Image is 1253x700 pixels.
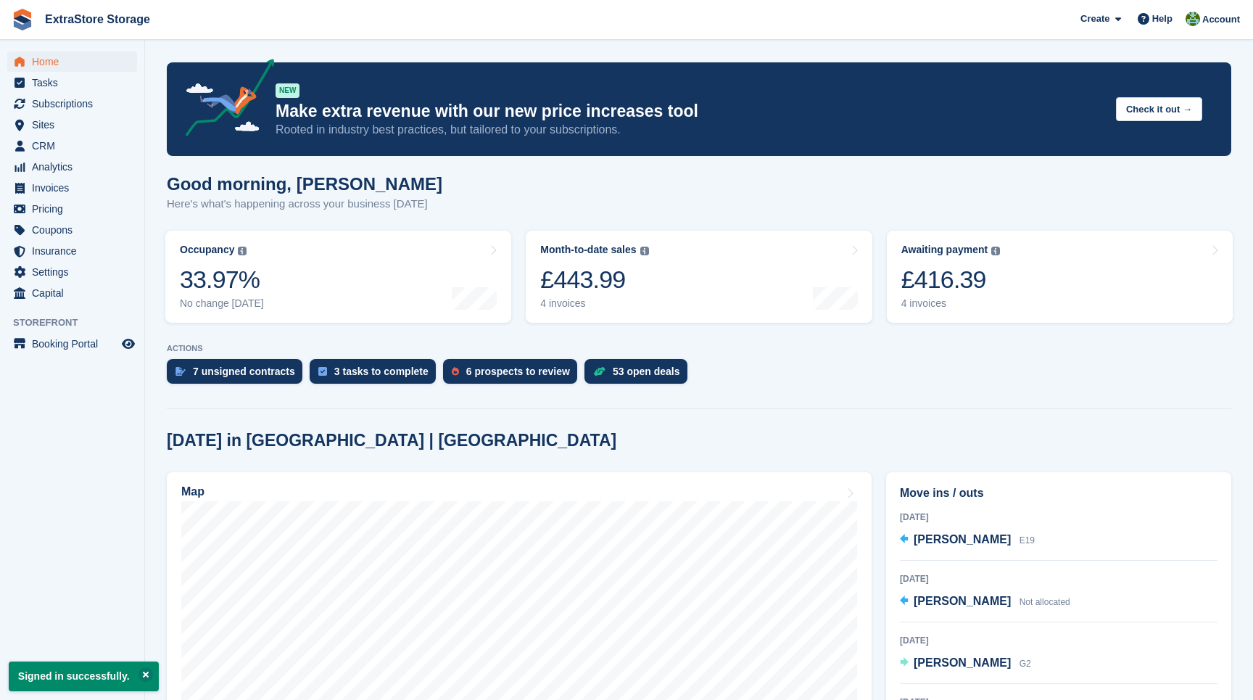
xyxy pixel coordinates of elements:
[167,174,442,194] h1: Good morning, [PERSON_NAME]
[167,431,616,450] h2: [DATE] in [GEOGRAPHIC_DATA] | [GEOGRAPHIC_DATA]
[7,220,137,240] a: menu
[900,634,1217,647] div: [DATE]
[901,244,988,256] div: Awaiting payment
[1202,12,1240,27] span: Account
[1020,597,1070,607] span: Not allocated
[32,262,119,282] span: Settings
[900,654,1031,673] a: [PERSON_NAME] G2
[7,241,137,261] a: menu
[526,231,872,323] a: Month-to-date sales £443.99 4 invoices
[1080,12,1109,26] span: Create
[32,199,119,219] span: Pricing
[7,283,137,303] a: menu
[167,196,442,213] p: Here's what's happening across your business [DATE]
[466,366,570,377] div: 6 prospects to review
[32,220,119,240] span: Coupons
[914,595,1011,607] span: [PERSON_NAME]
[32,283,119,303] span: Capital
[318,367,327,376] img: task-75834270c22a3079a89374b754ae025e5fb1db73e45f91037f5363f120a921f8.svg
[1020,535,1035,545] span: E19
[32,334,119,354] span: Booking Portal
[7,262,137,282] a: menu
[180,297,264,310] div: No change [DATE]
[32,73,119,93] span: Tasks
[238,247,247,255] img: icon-info-grey-7440780725fd019a000dd9b08b2336e03edf1995a4989e88bcd33f0948082b44.svg
[443,359,584,391] a: 6 prospects to review
[310,359,443,391] a: 3 tasks to complete
[32,157,119,177] span: Analytics
[167,344,1231,353] p: ACTIONS
[7,136,137,156] a: menu
[276,101,1104,122] p: Make extra revenue with our new price increases tool
[1186,12,1200,26] img: Jill Leckie
[13,316,144,330] span: Storefront
[901,297,1001,310] div: 4 invoices
[32,115,119,135] span: Sites
[540,244,636,256] div: Month-to-date sales
[1116,97,1202,121] button: Check it out →
[167,359,310,391] a: 7 unsigned contracts
[39,7,156,31] a: ExtraStore Storage
[452,367,459,376] img: prospect-51fa495bee0391a8d652442698ab0144808aea92771e9ea1ae160a38d050c398.svg
[584,359,695,391] a: 53 open deals
[7,94,137,114] a: menu
[900,485,1217,502] h2: Move ins / outs
[991,247,1000,255] img: icon-info-grey-7440780725fd019a000dd9b08b2336e03edf1995a4989e88bcd33f0948082b44.svg
[120,335,137,353] a: Preview store
[7,52,137,72] a: menu
[613,366,680,377] div: 53 open deals
[593,366,605,376] img: deal-1b604bf984904fb50ccaf53a9ad4b4a5d6e5aea283cecdc64d6e3604feb123c2.svg
[640,247,649,255] img: icon-info-grey-7440780725fd019a000dd9b08b2336e03edf1995a4989e88bcd33f0948082b44.svg
[165,231,511,323] a: Occupancy 33.97% No change [DATE]
[276,122,1104,138] p: Rooted in industry best practices, but tailored to your subscriptions.
[32,241,119,261] span: Insurance
[7,199,137,219] a: menu
[7,157,137,177] a: menu
[181,485,204,498] h2: Map
[900,572,1217,585] div: [DATE]
[901,265,1001,295] div: £416.39
[900,531,1035,550] a: [PERSON_NAME] E19
[914,533,1011,545] span: [PERSON_NAME]
[334,366,429,377] div: 3 tasks to complete
[540,297,648,310] div: 4 invoices
[180,265,264,295] div: 33.97%
[173,59,275,141] img: price-adjustments-announcement-icon-8257ccfd72463d97f412b2fc003d46551f7dbcb40ab6d574587a9cd5c0d94...
[7,73,137,93] a: menu
[1020,659,1031,669] span: G2
[193,366,295,377] div: 7 unsigned contracts
[32,94,119,114] span: Subscriptions
[1152,12,1173,26] span: Help
[9,662,159,691] p: Signed in successfully.
[32,178,119,198] span: Invoices
[900,593,1070,612] a: [PERSON_NAME] Not allocated
[32,52,119,72] span: Home
[7,115,137,135] a: menu
[32,136,119,156] span: CRM
[175,367,186,376] img: contract_signature_icon-13c848040528278c33f63329250d36e43548de30e8caae1d1a13099fd9432cc5.svg
[887,231,1233,323] a: Awaiting payment £416.39 4 invoices
[7,334,137,354] a: menu
[914,656,1011,669] span: [PERSON_NAME]
[180,244,234,256] div: Occupancy
[12,9,33,30] img: stora-icon-8386f47178a22dfd0bd8f6a31ec36ba5ce8667c1dd55bd0f319d3a0aa187defe.svg
[276,83,299,98] div: NEW
[7,178,137,198] a: menu
[540,265,648,295] div: £443.99
[900,511,1217,524] div: [DATE]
